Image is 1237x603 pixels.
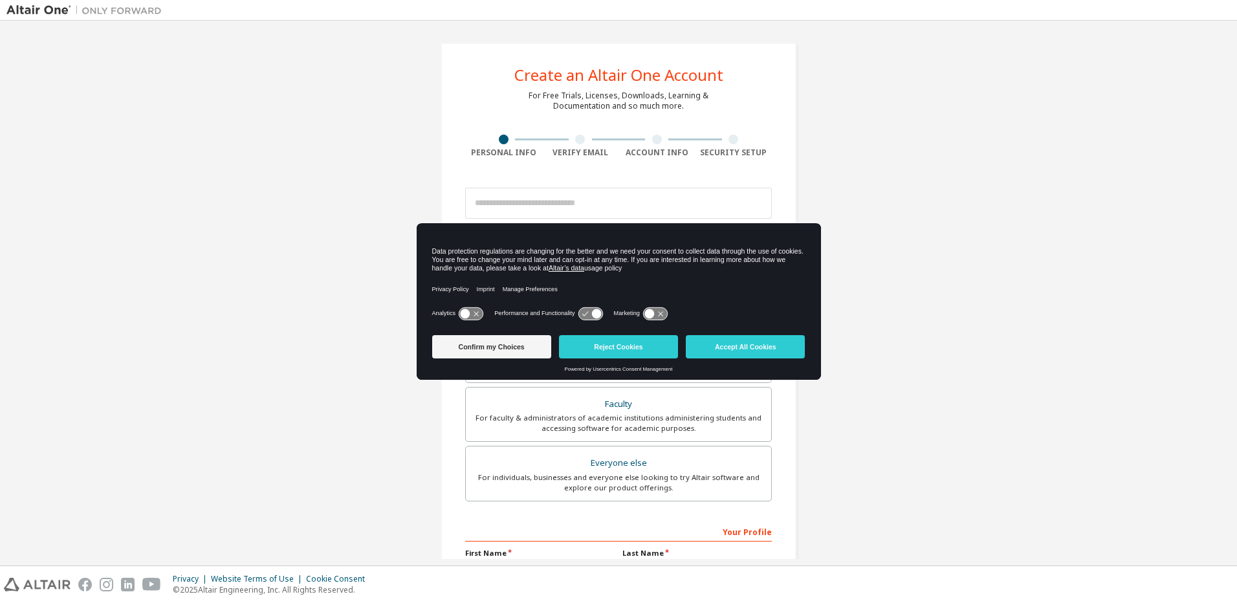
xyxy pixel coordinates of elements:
div: For Free Trials, Licenses, Downloads, Learning & Documentation and so much more. [529,91,708,111]
div: Verify Email [542,148,619,158]
label: First Name [465,548,615,558]
div: Privacy [173,574,211,584]
img: Altair One [6,4,168,17]
div: Faculty [474,395,763,413]
div: For individuals, businesses and everyone else looking to try Altair software and explore our prod... [474,472,763,493]
div: For faculty & administrators of academic institutions administering students and accessing softwa... [474,413,763,433]
p: © 2025 Altair Engineering, Inc. All Rights Reserved. [173,584,373,595]
label: Last Name [622,548,772,558]
div: Everyone else [474,454,763,472]
div: Website Terms of Use [211,574,306,584]
img: youtube.svg [142,578,161,591]
img: facebook.svg [78,578,92,591]
div: Account Info [618,148,695,158]
img: linkedin.svg [121,578,135,591]
div: Personal Info [465,148,542,158]
img: instagram.svg [100,578,113,591]
div: Security Setup [695,148,772,158]
div: Your Profile [465,521,772,542]
img: altair_logo.svg [4,578,71,591]
div: Cookie Consent [306,574,373,584]
div: Create an Altair One Account [514,67,723,83]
